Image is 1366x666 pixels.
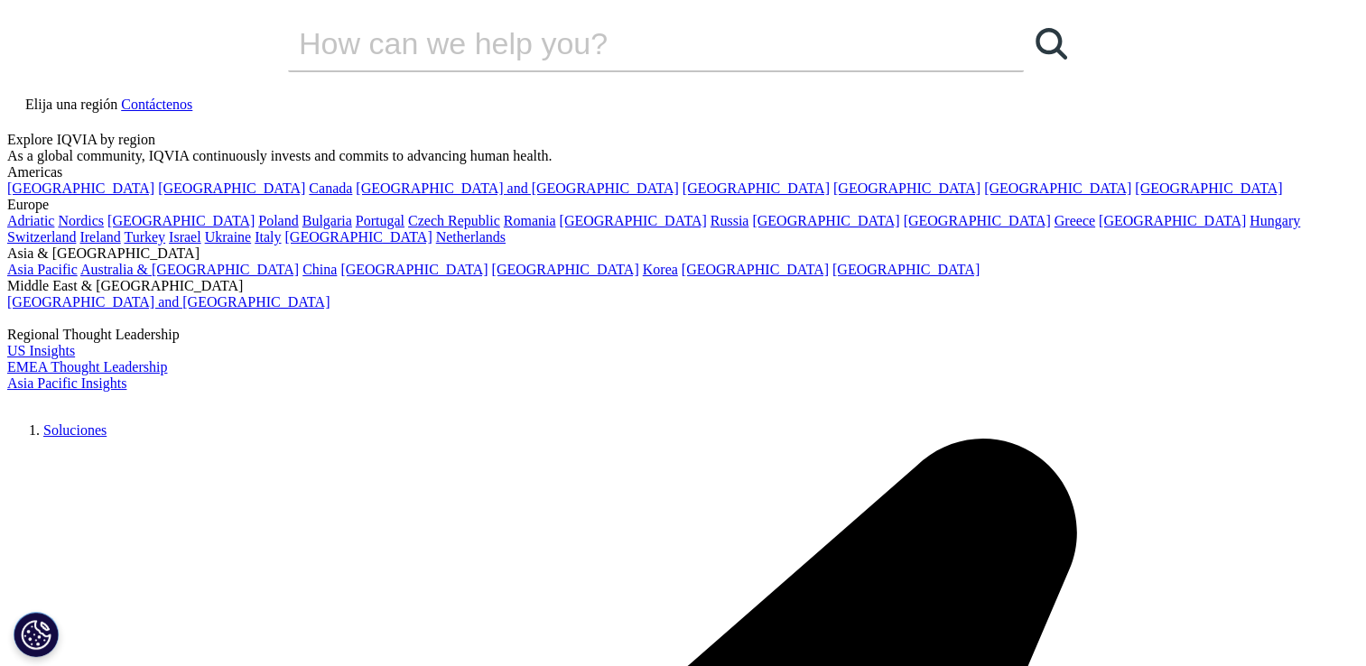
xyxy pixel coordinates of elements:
[169,229,201,245] a: Israel
[356,180,678,196] a: [GEOGRAPHIC_DATA] and [GEOGRAPHIC_DATA]
[356,213,404,228] a: Portugal
[492,262,639,277] a: [GEOGRAPHIC_DATA]
[158,180,305,196] a: [GEOGRAPHIC_DATA]
[7,375,126,391] a: Asia Pacific Insights
[1036,28,1067,60] svg: Search
[7,245,1359,262] div: Asia & [GEOGRAPHIC_DATA]
[7,294,330,310] a: [GEOGRAPHIC_DATA] and [GEOGRAPHIC_DATA]
[7,359,167,375] a: EMEA Thought Leadership
[205,229,252,245] a: Ukraine
[7,278,1359,294] div: Middle East & [GEOGRAPHIC_DATA]
[302,213,352,228] a: Bulgaria
[7,132,1359,148] div: Explore IQVIA by region
[14,612,59,657] button: Configuración de cookies
[309,180,352,196] a: Canada
[752,213,899,228] a: [GEOGRAPHIC_DATA]
[1250,213,1300,228] a: Hungary
[904,213,1051,228] a: [GEOGRAPHIC_DATA]
[258,213,298,228] a: Poland
[682,262,829,277] a: [GEOGRAPHIC_DATA]
[7,229,76,245] a: Switzerland
[7,262,78,277] a: Asia Pacific
[1024,16,1078,70] a: Buscar
[80,262,299,277] a: Australia & [GEOGRAPHIC_DATA]
[7,164,1359,180] div: Americas
[984,180,1131,196] a: [GEOGRAPHIC_DATA]
[284,229,432,245] a: [GEOGRAPHIC_DATA]
[7,213,54,228] a: Adriatic
[255,229,281,245] a: Italy
[832,262,980,277] a: [GEOGRAPHIC_DATA]
[1099,213,1246,228] a: [GEOGRAPHIC_DATA]
[683,180,830,196] a: [GEOGRAPHIC_DATA]
[711,213,749,228] a: Russia
[7,197,1359,213] div: Europe
[25,97,117,112] span: Elija una región
[833,180,980,196] a: [GEOGRAPHIC_DATA]
[302,262,337,277] a: China
[121,97,192,112] a: Contáctenos
[1135,180,1282,196] a: [GEOGRAPHIC_DATA]
[79,229,120,245] a: Ireland
[107,213,255,228] a: [GEOGRAPHIC_DATA]
[7,148,1359,164] div: As a global community, IQVIA continuously invests and commits to advancing human health.
[124,229,165,245] a: Turkey
[43,422,107,438] a: Soluciones
[7,180,154,196] a: [GEOGRAPHIC_DATA]
[560,213,707,228] a: [GEOGRAPHIC_DATA]
[643,262,678,277] a: Korea
[58,213,104,228] a: Nordics
[7,327,1359,343] div: Regional Thought Leadership
[504,213,556,228] a: Romania
[1055,213,1095,228] a: Greece
[408,213,500,228] a: Czech Republic
[7,343,75,358] a: US Insights
[340,262,488,277] a: [GEOGRAPHIC_DATA]
[288,16,972,70] input: Buscar
[436,229,506,245] a: Netherlands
